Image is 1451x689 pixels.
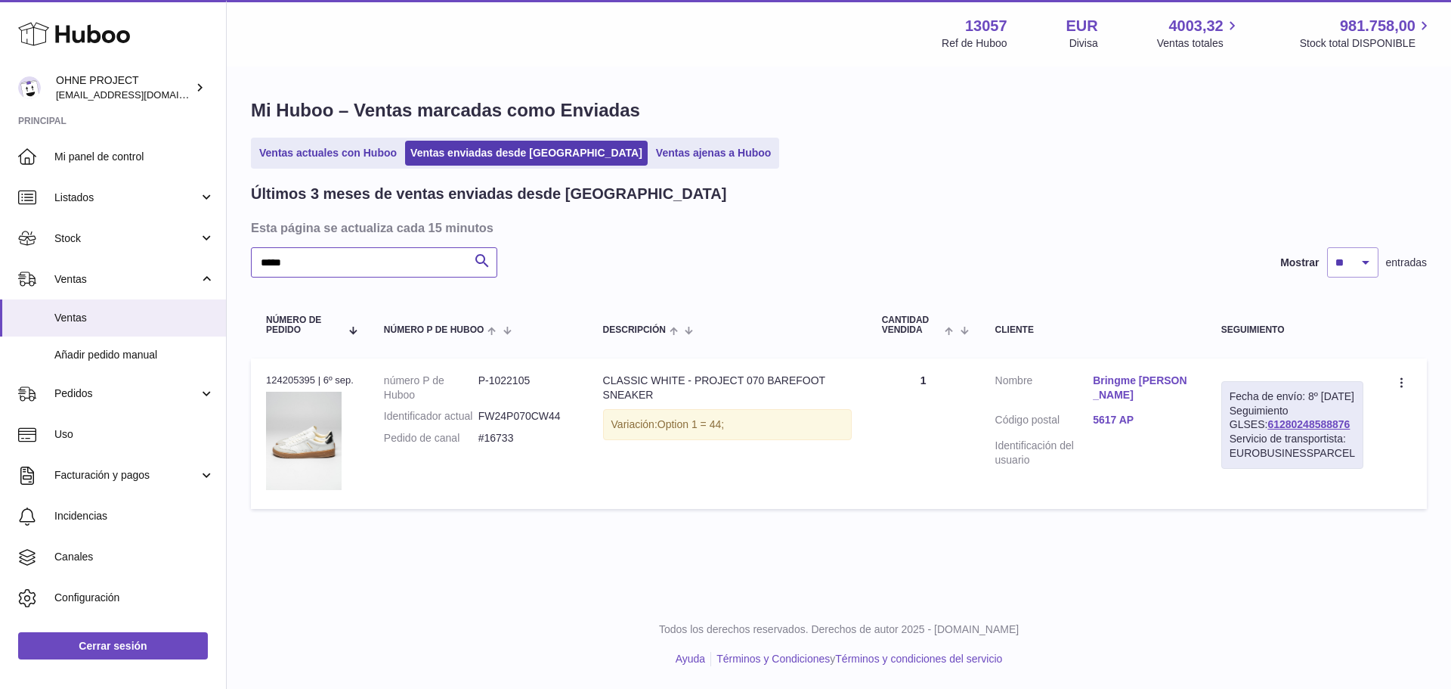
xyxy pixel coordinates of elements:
[54,468,199,483] span: Facturación y pagos
[54,427,215,442] span: Uso
[18,632,208,660] a: Cerrar sesión
[54,272,199,287] span: Ventas
[478,374,573,402] dd: P-1022105
[1230,390,1355,404] div: Fecha de envío: 8º [DATE]
[1300,16,1433,51] a: 981.758,00 Stock total DISPONIBLE
[1267,418,1350,430] a: 61280248588876
[478,431,573,445] dd: #16733
[54,191,199,205] span: Listados
[1300,36,1433,51] span: Stock total DISPONIBLE
[54,348,215,362] span: Añadir pedido manual
[478,409,573,424] dd: FW24P070CW44
[54,550,215,564] span: Canales
[995,413,1094,431] dt: Código postal
[54,386,199,401] span: Pedidos
[1069,36,1098,51] div: Divisa
[676,653,705,665] a: Ayuda
[54,150,215,164] span: Mi panel de control
[1280,256,1319,270] label: Mostrar
[56,88,222,101] span: [EMAIL_ADDRESS][DOMAIN_NAME]
[56,73,192,102] div: OHNE PROJECT
[965,16,1007,36] strong: 13057
[603,325,666,335] span: Descripción
[657,418,724,430] span: Option 1 = 44;
[18,76,41,99] img: internalAdmin-13057@internal.huboo.com
[254,141,402,166] a: Ventas actuales con Huboo
[716,653,830,665] a: Términos y Condiciones
[384,409,478,424] dt: Identificador actual
[603,374,852,402] div: CLASSIC WHITE - PROJECT 070 BAREFOOT SNEAKER
[239,622,1439,637] p: Todos los derechos reservados. Derechos de autor 2025 - [DOMAIN_NAME]
[995,374,1094,406] dt: Nombre
[942,36,1007,51] div: Ref de Huboo
[1386,256,1427,270] span: entradas
[1066,16,1098,36] strong: EUR
[882,315,942,335] span: Cantidad vendida
[405,141,648,166] a: Ventas enviadas desde [GEOGRAPHIC_DATA]
[1093,374,1191,402] a: Bringme [PERSON_NAME]
[995,325,1191,335] div: Cliente
[1168,16,1223,36] span: 4003,32
[1340,16,1415,36] span: 981.758,00
[867,358,980,509] td: 1
[384,374,478,402] dt: número P de Huboo
[266,374,354,387] div: 124205395 | 6º sep.
[266,392,342,490] img: CLASSIC_WHITE_WEB.jpg
[54,509,215,523] span: Incidencias
[1093,413,1191,427] a: 5617 AP
[651,141,777,166] a: Ventas ajenas a Huboo
[1157,36,1241,51] span: Ventas totales
[251,98,1427,123] h1: Mi Huboo – Ventas marcadas como Enviadas
[384,431,478,445] dt: Pedido de canal
[603,409,852,440] div: Variación:
[1221,325,1363,335] div: Seguimiento
[1230,432,1355,461] div: Servicio de transportista: EUROBUSINESSPARCEL
[384,325,484,335] span: número P de Huboo
[54,591,215,605] span: Configuración
[1221,381,1363,469] div: Seguimiento GLSES:
[711,652,1002,666] li: y
[835,653,1002,665] a: Términos y condiciones del servicio
[54,231,199,246] span: Stock
[251,184,726,204] h2: Últimos 3 meses de ventas enviadas desde [GEOGRAPHIC_DATA]
[54,311,215,325] span: Ventas
[266,315,341,335] span: Número de pedido
[995,439,1094,467] dt: Identificación del usuario
[1157,16,1241,51] a: 4003,32 Ventas totales
[251,219,1423,236] h3: Esta página se actualiza cada 15 minutos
